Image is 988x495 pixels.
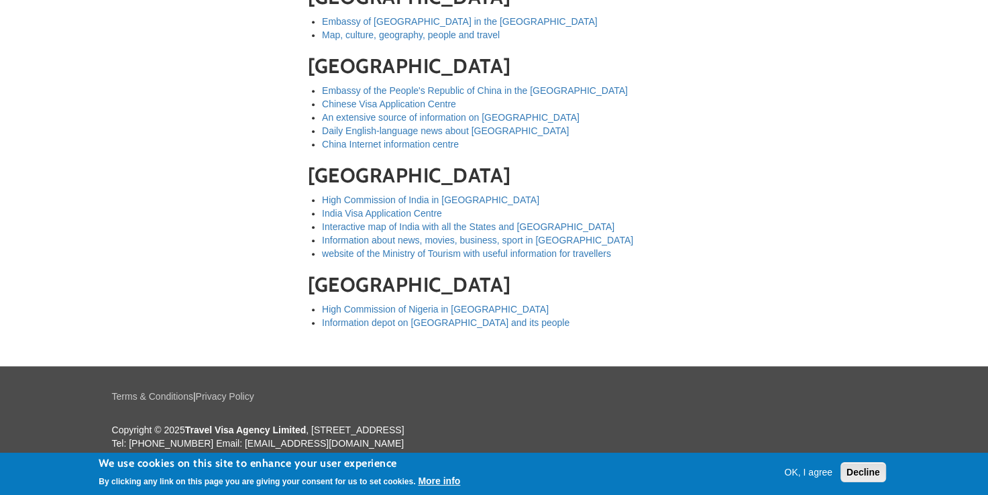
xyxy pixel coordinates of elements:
a: Embassy of the People's Republic of China in the [GEOGRAPHIC_DATA] [322,85,628,96]
h2: We use cookies on this site to enhance your user experience [99,456,460,471]
a: China Internet information centre [322,139,459,150]
a: India Visa Application Centre [322,208,442,219]
a: Daily English-language news about [GEOGRAPHIC_DATA] [322,125,569,136]
button: Decline [840,462,886,482]
a: Interactive map of India with all the States and [GEOGRAPHIC_DATA] [322,221,614,232]
a: High Commission of India in [GEOGRAPHIC_DATA] [322,195,539,205]
a: website of the Ministry of Tourism with useful information for travellers [322,248,611,259]
h2: [GEOGRAPHIC_DATA] [308,164,680,186]
a: Embassy of [GEOGRAPHIC_DATA] in the [GEOGRAPHIC_DATA] [322,16,598,27]
a: An extensive source of information on [GEOGRAPHIC_DATA] [322,112,580,123]
button: More info [418,474,460,488]
a: Map, culture, geography, people and travel [322,30,500,40]
a: Terms & Conditions [112,391,193,402]
a: Privacy Policy [196,391,254,402]
p: | [112,390,877,403]
a: Chinese Visa Application Centre [322,99,456,109]
a: Information depot on [GEOGRAPHIC_DATA] and its people [322,317,569,328]
h2: [GEOGRAPHIC_DATA] [308,274,680,296]
a: Information about news, movies, business, sport in [GEOGRAPHIC_DATA] [322,235,633,245]
h2: [GEOGRAPHIC_DATA] [308,55,680,77]
a: High Commission of Nigeria in [GEOGRAPHIC_DATA] [322,304,549,315]
strong: Travel Visa Agency Limited [185,425,307,435]
button: OK, I agree [779,465,838,479]
p: Copyright © 2025 , [STREET_ADDRESS] Tel: [PHONE_NUMBER] Email: [EMAIL_ADDRESS][DOMAIN_NAME] [112,423,877,450]
p: By clicking any link on this page you are giving your consent for us to set cookies. [99,477,415,486]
